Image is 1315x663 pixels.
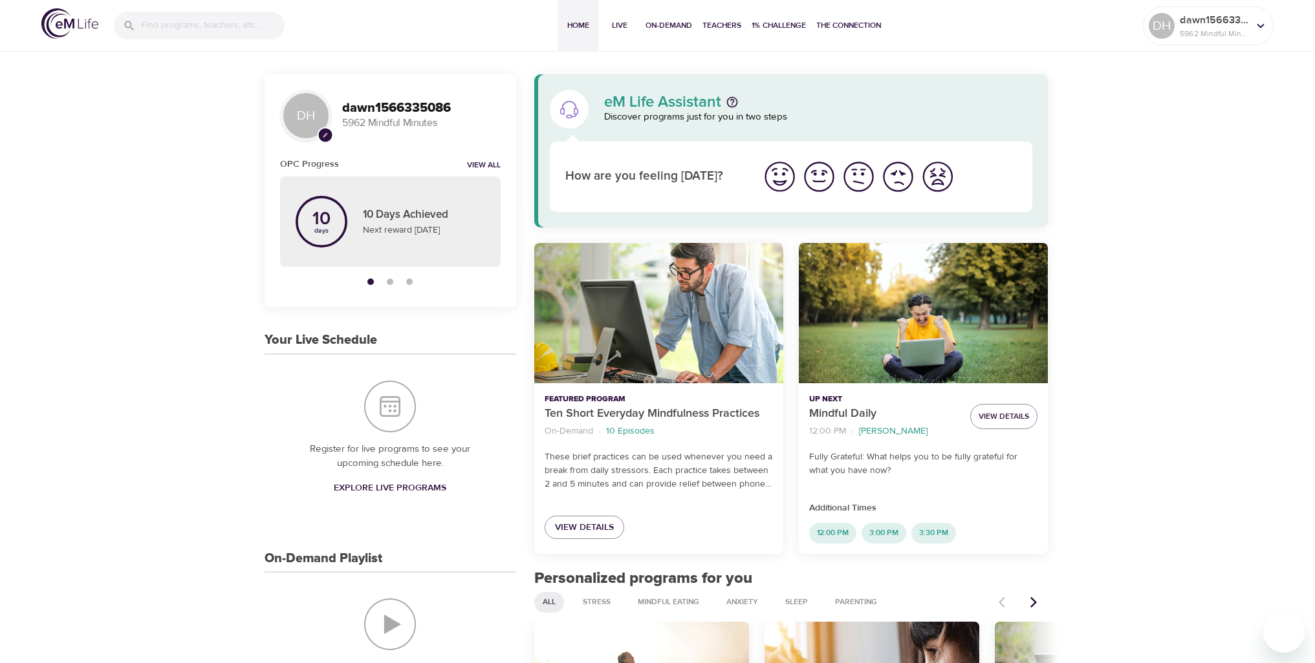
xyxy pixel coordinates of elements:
p: 5962 Mindful Minutes [342,116,501,131]
li: · [598,423,601,440]
p: Next reward [DATE] [363,224,485,237]
div: Parenting [827,592,886,613]
p: 10 Days Achieved [363,207,485,224]
h6: OPC Progress [280,157,339,171]
img: On-Demand Playlist [364,598,416,650]
p: 12:00 PM [809,425,846,438]
li: · [851,423,854,440]
img: bad [880,159,916,195]
p: These brief practices can be used whenever you need a break from daily stressors. Each practice t... [545,450,773,491]
p: days [312,228,331,233]
span: On-Demand [646,19,692,32]
div: Stress [574,592,619,613]
button: Mindful Daily [799,243,1048,383]
span: The Connection [816,19,881,32]
img: worst [920,159,955,195]
button: I'm feeling worst [918,157,957,196]
button: Ten Short Everyday Mindfulness Practices [534,243,783,383]
p: Mindful Daily [809,405,960,423]
button: Next items [1019,588,1048,616]
span: View Details [979,410,1029,423]
input: Find programs, teachers, etc... [141,12,285,39]
button: I'm feeling ok [839,157,878,196]
a: Explore Live Programs [329,476,451,500]
img: logo [41,8,98,39]
img: eM Life Assistant [559,99,580,120]
p: Ten Short Everyday Mindfulness Practices [545,405,773,423]
span: Parenting [827,596,885,607]
span: View Details [555,520,614,536]
span: All [535,596,563,607]
span: Anxiety [719,596,766,607]
img: good [801,159,837,195]
span: 3:30 PM [911,527,956,538]
p: Additional Times [809,501,1038,515]
p: Up Next [809,394,960,405]
div: All [534,592,564,613]
span: Live [604,19,635,32]
div: Anxiety [718,592,766,613]
h3: Your Live Schedule [265,333,377,348]
span: Home [563,19,594,32]
p: [PERSON_NAME] [859,425,928,438]
span: 1% Challenge [752,19,806,32]
img: ok [841,159,876,195]
h3: dawn1566335086 [342,101,501,116]
button: View Details [970,404,1038,429]
p: eM Life Assistant [604,94,721,110]
div: DH [280,90,332,142]
p: 10 Episodes [606,425,655,438]
span: Explore Live Programs [334,480,446,496]
button: I'm feeling great [760,157,799,196]
h2: Personalized programs for you [534,569,1049,588]
span: Sleep [777,596,816,607]
a: View Details [545,516,624,540]
p: 5962 Mindful Minutes [1180,28,1248,39]
div: Sleep [777,592,816,613]
iframe: Button to launch messaging window [1263,611,1305,653]
p: 10 [312,210,331,228]
span: 12:00 PM [809,527,856,538]
button: I'm feeling good [799,157,839,196]
h3: On-Demand Playlist [265,551,382,566]
p: How are you feeling [DATE]? [565,167,744,186]
div: DH [1149,13,1175,39]
p: On-Demand [545,425,593,438]
div: Mindful Eating [629,592,708,613]
button: I'm feeling bad [878,157,918,196]
p: dawn1566335086 [1180,12,1248,28]
p: Discover programs just for you in two steps [604,110,1033,125]
img: Your Live Schedule [364,381,416,432]
div: 3:00 PM [862,523,906,543]
nav: breadcrumb [545,423,773,440]
span: 3:00 PM [862,527,906,538]
p: Featured Program [545,394,773,405]
span: Stress [575,596,618,607]
span: Mindful Eating [630,596,707,607]
div: 3:30 PM [911,523,956,543]
img: great [762,159,798,195]
nav: breadcrumb [809,423,960,440]
a: View all notifications [467,160,501,171]
p: Register for live programs to see your upcoming schedule here. [290,442,490,471]
div: 12:00 PM [809,523,856,543]
span: Teachers [702,19,741,32]
p: Fully Grateful: What helps you to be fully grateful for what you have now? [809,450,1038,478]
